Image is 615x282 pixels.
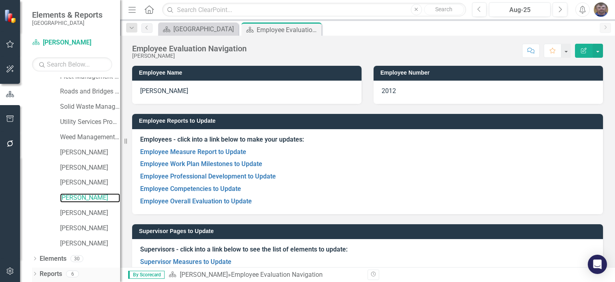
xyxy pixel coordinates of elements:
[169,270,362,280] div: »
[40,270,62,279] a: Reports
[139,70,358,76] h3: Employee Name
[128,271,165,279] span: By Scorecard
[160,24,236,34] a: [GEOGRAPHIC_DATA]
[60,178,120,187] a: [PERSON_NAME]
[140,258,231,266] a: Supervisor Measures to Update
[70,255,83,262] div: 30
[140,185,241,193] a: Employee Competencies to Update
[380,70,599,76] h3: Employee Number
[132,53,247,59] div: [PERSON_NAME]
[382,87,396,95] span: 2012
[60,148,120,157] a: [PERSON_NAME]
[32,38,112,47] a: [PERSON_NAME]
[140,245,348,253] strong: Supervisors - click into a link below to see the list of elements to update:
[32,20,102,26] small: [GEOGRAPHIC_DATA]
[132,44,247,53] div: Employee Evaluation Navigation
[40,254,66,264] a: Elements
[435,6,452,12] span: Search
[60,193,120,203] a: [PERSON_NAME]
[162,3,466,17] input: Search ClearPoint...
[594,2,608,17] img: Edward Casebolt III
[66,270,79,277] div: 6
[140,160,262,168] a: Employee Work Plan Milestones to Update
[424,4,464,15] button: Search
[140,172,276,180] a: Employee Professional Development to Update
[140,87,354,96] p: [PERSON_NAME]
[32,10,102,20] span: Elements & Reports
[140,148,246,156] a: Employee Measure Report to Update
[492,5,548,15] div: Aug-25
[180,271,228,278] a: [PERSON_NAME]
[60,102,120,112] a: Solid Waste Management Program
[489,2,551,17] button: Aug-25
[139,118,599,124] h3: Employee Reports to Update
[140,197,252,205] a: Employee Overall Evaluation to Update
[173,24,236,34] div: [GEOGRAPHIC_DATA]
[60,87,120,96] a: Roads and Bridges Program
[139,228,599,234] h3: Supervisor Pages to Update
[60,163,120,172] a: [PERSON_NAME]
[60,239,120,248] a: [PERSON_NAME]
[32,57,112,71] input: Search Below...
[60,209,120,218] a: [PERSON_NAME]
[4,9,18,23] img: ClearPoint Strategy
[231,271,323,278] div: Employee Evaluation Navigation
[60,133,120,142] a: Weed Management Program
[588,255,607,274] div: Open Intercom Messenger
[60,224,120,233] a: [PERSON_NAME]
[140,136,304,143] strong: Employees - click into a link below to make your updates:
[60,118,120,127] a: Utility Services Program
[257,25,320,35] div: Employee Evaluation Navigation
